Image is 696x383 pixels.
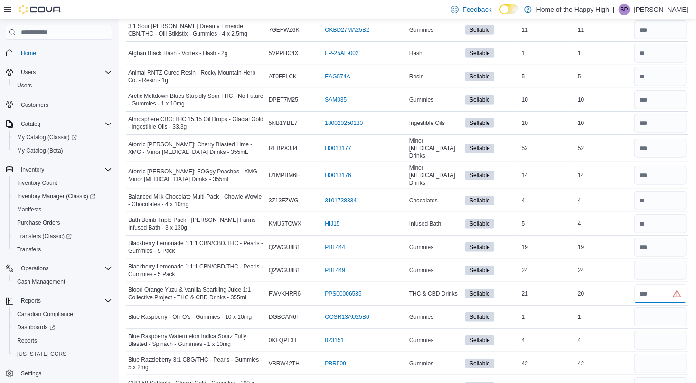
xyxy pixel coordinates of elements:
[21,49,36,57] span: Home
[9,275,116,288] button: Cash Management
[520,335,576,346] div: 4
[17,324,55,331] span: Dashboards
[520,311,576,323] div: 1
[17,118,44,130] button: Catalog
[21,120,40,128] span: Catalog
[465,266,494,275] span: Sellable
[17,219,60,227] span: Purchase Orders
[325,197,357,204] a: 3101738334
[13,348,70,360] a: [US_STATE] CCRS
[269,144,298,152] span: REBPX384
[21,68,36,76] span: Users
[576,265,632,276] div: 24
[325,119,363,127] a: 180020250130
[465,242,494,252] span: Sellable
[409,220,441,228] span: Infused Bath
[13,335,112,346] span: Reports
[9,79,116,92] button: Users
[576,170,632,181] div: 14
[13,132,81,143] a: My Catalog (Classic)
[576,241,632,253] div: 19
[17,48,40,59] a: Home
[9,321,116,334] a: Dashboards
[17,295,112,306] span: Reports
[634,4,688,15] p: [PERSON_NAME]
[576,48,632,59] div: 1
[613,4,615,15] p: |
[17,246,41,253] span: Transfers
[128,313,252,321] span: Blue Raspberry - Olli O's - Gummies - 10 x 10mg
[13,322,112,333] span: Dashboards
[9,216,116,230] button: Purchase Orders
[409,360,433,367] span: Gummies
[465,196,494,205] span: Sellable
[17,310,73,318] span: Canadian Compliance
[269,197,299,204] span: 3Z13FZWG
[17,192,95,200] span: Inventory Manager (Classic)
[269,172,300,179] span: U1MPBM6F
[13,80,112,91] span: Users
[13,276,112,287] span: Cash Management
[409,336,433,344] span: Gummies
[269,313,300,321] span: DGBCAN6T
[470,289,490,298] span: Sellable
[619,4,630,15] div: Scott Pfeifle
[465,48,494,58] span: Sellable
[520,117,576,129] div: 10
[17,99,112,111] span: Customers
[21,370,41,377] span: Settings
[17,263,112,274] span: Operations
[9,144,116,157] button: My Catalog (Beta)
[17,67,39,78] button: Users
[325,49,358,57] a: FP-25AL-002
[17,278,65,286] span: Cash Management
[465,118,494,128] span: Sellable
[325,220,339,228] a: HIJ15
[470,196,490,205] span: Sellable
[13,308,112,320] span: Canadian Compliance
[13,308,77,320] a: Canadian Compliance
[470,119,490,127] span: Sellable
[499,4,519,14] input: Dark Mode
[325,73,350,80] a: EAG574A
[9,334,116,347] button: Reports
[470,243,490,251] span: Sellable
[13,348,112,360] span: Washington CCRS
[13,335,41,346] a: Reports
[325,144,351,152] a: H0013177
[536,4,609,15] p: Home of the Happy High
[520,241,576,253] div: 19
[465,95,494,105] span: Sellable
[409,119,445,127] span: Ingestible Oils
[17,164,48,175] button: Inventory
[621,4,628,15] span: SP
[9,131,116,144] a: My Catalog (Classic)
[269,267,301,274] span: Q2WGU8B1
[470,266,490,275] span: Sellable
[325,336,344,344] a: 023151
[409,243,433,251] span: Gummies
[128,49,227,57] span: Afghan Black Hash - Vortex - Hash - 2g
[2,262,116,275] button: Operations
[17,147,63,154] span: My Catalog (Beta)
[409,267,433,274] span: Gummies
[325,26,369,34] a: OKBD27MA25B2
[2,117,116,131] button: Catalog
[17,82,32,89] span: Users
[128,333,265,348] span: Blue Raspberry Watermelon Indica Sourz Fully Blasted - Spinach - Gummies - 1 x 10mg
[2,66,116,79] button: Users
[465,144,494,153] span: Sellable
[17,179,57,187] span: Inventory Count
[128,69,265,84] span: Animal RNTZ Cured Resin - Rocky Mountain Herb Co. - Resin - 1g
[13,276,69,287] a: Cash Management
[13,145,112,156] span: My Catalog (Beta)
[13,217,64,229] a: Purchase Orders
[13,177,61,189] a: Inventory Count
[13,145,67,156] a: My Catalog (Beta)
[17,367,112,379] span: Settings
[465,289,494,298] span: Sellable
[465,72,494,81] span: Sellable
[269,360,300,367] span: VBRW42TH
[325,267,345,274] a: PBL449
[128,22,265,38] span: 3:1 Sour [PERSON_NAME] Dreamy Limeade CBN/THC - Olli Stikistix - Gummies - 4 x 2.5mg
